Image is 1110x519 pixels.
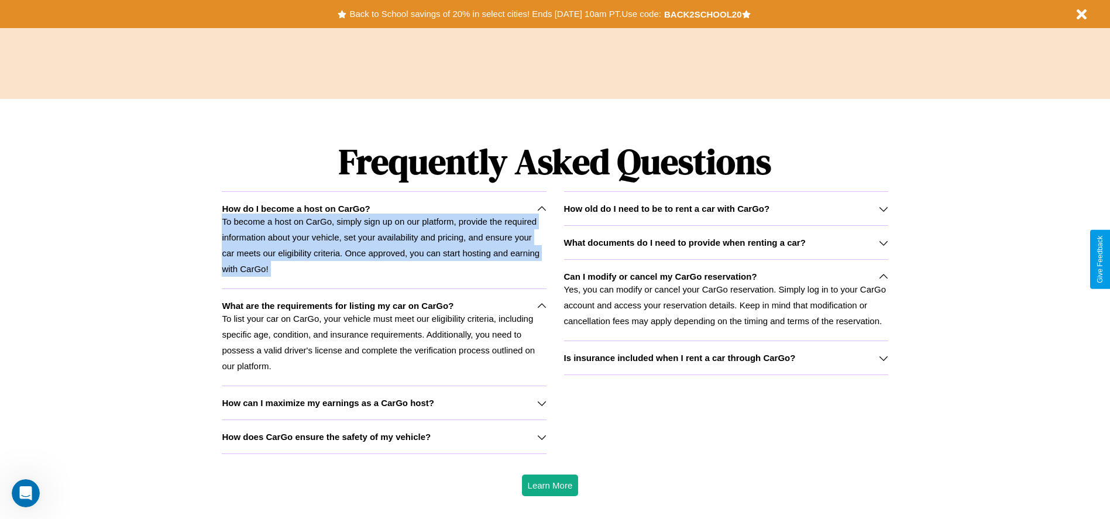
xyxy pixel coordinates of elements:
h3: How old do I need to be to rent a car with CarGo? [564,204,770,214]
h3: Can I modify or cancel my CarGo reservation? [564,271,757,281]
h3: What are the requirements for listing my car on CarGo? [222,301,453,311]
p: To list your car on CarGo, your vehicle must meet our eligibility criteria, including specific ag... [222,311,546,374]
h3: What documents do I need to provide when renting a car? [564,238,806,248]
button: Back to School savings of 20% in select cities! Ends [DATE] 10am PT.Use code: [346,6,664,22]
h3: Is insurance included when I rent a car through CarGo? [564,353,796,363]
button: Learn More [522,475,579,496]
h1: Frequently Asked Questions [222,132,888,191]
p: Yes, you can modify or cancel your CarGo reservation. Simply log in to your CarGo account and acc... [564,281,888,329]
h3: How can I maximize my earnings as a CarGo host? [222,398,434,408]
h3: How does CarGo ensure the safety of my vehicle? [222,432,431,442]
iframe: Intercom live chat [12,479,40,507]
h3: How do I become a host on CarGo? [222,204,370,214]
div: Give Feedback [1096,236,1104,283]
b: BACK2SCHOOL20 [664,9,742,19]
p: To become a host on CarGo, simply sign up on our platform, provide the required information about... [222,214,546,277]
